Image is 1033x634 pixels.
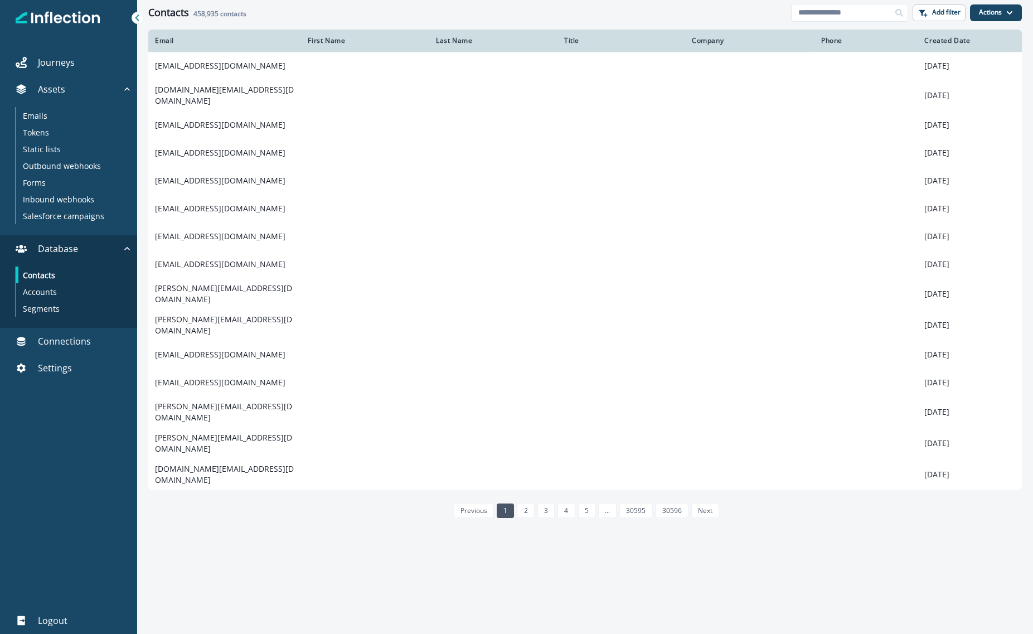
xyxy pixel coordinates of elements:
[148,309,1022,341] a: [PERSON_NAME][EMAIL_ADDRESS][DOMAIN_NAME][DATE]
[16,124,128,141] a: Tokens
[924,203,1015,214] p: [DATE]
[924,36,1015,45] div: Created Date
[517,504,534,518] a: Page 2
[924,259,1015,270] p: [DATE]
[598,504,617,518] a: Jump forward
[193,9,219,18] span: 458,935
[924,469,1015,480] p: [DATE]
[436,36,551,45] div: Last Name
[193,10,246,18] h2: contacts
[970,4,1022,21] button: Actions
[148,396,301,428] td: [PERSON_NAME][EMAIL_ADDRESS][DOMAIN_NAME]
[16,300,128,317] a: Segments
[16,207,128,224] a: Salesforce campaigns
[148,459,301,490] td: [DOMAIN_NAME][EMAIL_ADDRESS][DOMAIN_NAME]
[148,7,189,19] h1: Contacts
[821,36,911,45] div: Phone
[38,242,78,255] p: Database
[148,80,1022,111] a: [DOMAIN_NAME][EMAIL_ADDRESS][DOMAIN_NAME][DATE]
[38,614,67,627] p: Logout
[16,191,128,207] a: Inbound webhooks
[924,119,1015,130] p: [DATE]
[23,110,47,122] p: Emails
[924,377,1015,388] p: [DATE]
[38,335,91,348] p: Connections
[23,210,104,222] p: Salesforce campaigns
[924,60,1015,71] p: [DATE]
[148,167,1022,195] a: [EMAIL_ADDRESS][DOMAIN_NAME][DATE]
[148,278,301,309] td: [PERSON_NAME][EMAIL_ADDRESS][DOMAIN_NAME]
[148,396,1022,428] a: [PERSON_NAME][EMAIL_ADDRESS][DOMAIN_NAME][DATE]
[924,288,1015,299] p: [DATE]
[148,428,301,459] td: [PERSON_NAME][EMAIL_ADDRESS][DOMAIN_NAME]
[23,269,55,281] p: Contacts
[148,278,1022,309] a: [PERSON_NAME][EMAIL_ADDRESS][DOMAIN_NAME][DATE]
[148,341,301,369] td: [EMAIL_ADDRESS][DOMAIN_NAME]
[38,83,65,96] p: Assets
[148,250,301,278] td: [EMAIL_ADDRESS][DOMAIN_NAME]
[656,504,688,518] a: Page 30596
[557,504,575,518] a: Page 4
[148,139,1022,167] a: [EMAIL_ADDRESS][DOMAIN_NAME][DATE]
[148,369,301,396] td: [EMAIL_ADDRESS][DOMAIN_NAME]
[16,283,128,300] a: Accounts
[148,459,1022,490] a: [DOMAIN_NAME][EMAIL_ADDRESS][DOMAIN_NAME][DATE]
[148,167,301,195] td: [EMAIL_ADDRESS][DOMAIN_NAME]
[23,160,101,172] p: Outbound webhooks
[148,250,1022,278] a: [EMAIL_ADDRESS][DOMAIN_NAME][DATE]
[148,341,1022,369] a: [EMAIL_ADDRESS][DOMAIN_NAME][DATE]
[148,195,1022,222] a: [EMAIL_ADDRESS][DOMAIN_NAME][DATE]
[23,193,94,205] p: Inbound webhooks
[691,504,719,518] a: Next page
[619,504,652,518] a: Page 30595
[148,195,301,222] td: [EMAIL_ADDRESS][DOMAIN_NAME]
[38,56,75,69] p: Journeys
[308,36,423,45] div: First Name
[16,141,128,157] a: Static lists
[23,127,49,138] p: Tokens
[148,52,301,80] td: [EMAIL_ADDRESS][DOMAIN_NAME]
[38,361,72,375] p: Settings
[23,303,60,314] p: Segments
[148,111,301,139] td: [EMAIL_ADDRESS][DOMAIN_NAME]
[148,139,301,167] td: [EMAIL_ADDRESS][DOMAIN_NAME]
[924,320,1015,331] p: [DATE]
[16,107,128,124] a: Emails
[564,36,678,45] div: Title
[932,8,961,16] p: Add filter
[924,349,1015,360] p: [DATE]
[148,309,301,341] td: [PERSON_NAME][EMAIL_ADDRESS][DOMAIN_NAME]
[148,369,1022,396] a: [EMAIL_ADDRESS][DOMAIN_NAME][DATE]
[497,504,514,518] a: Page 1 is your current page
[537,504,555,518] a: Page 3
[23,177,46,188] p: Forms
[924,175,1015,186] p: [DATE]
[148,111,1022,139] a: [EMAIL_ADDRESS][DOMAIN_NAME][DATE]
[23,143,61,155] p: Static lists
[924,438,1015,449] p: [DATE]
[451,504,720,518] ul: Pagination
[692,36,808,45] div: Company
[578,504,595,518] a: Page 5
[924,90,1015,101] p: [DATE]
[148,80,301,111] td: [DOMAIN_NAME][EMAIL_ADDRESS][DOMAIN_NAME]
[148,222,1022,250] a: [EMAIL_ADDRESS][DOMAIN_NAME][DATE]
[148,52,1022,80] a: [EMAIL_ADDRESS][DOMAIN_NAME][DATE]
[16,10,101,26] img: Inflection
[16,267,128,283] a: Contacts
[148,222,301,250] td: [EMAIL_ADDRESS][DOMAIN_NAME]
[155,36,294,45] div: Email
[924,147,1015,158] p: [DATE]
[16,157,128,174] a: Outbound webhooks
[23,286,57,298] p: Accounts
[924,231,1015,242] p: [DATE]
[913,4,966,21] button: Add filter
[924,406,1015,418] p: [DATE]
[16,174,128,191] a: Forms
[148,428,1022,459] a: [PERSON_NAME][EMAIL_ADDRESS][DOMAIN_NAME][DATE]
